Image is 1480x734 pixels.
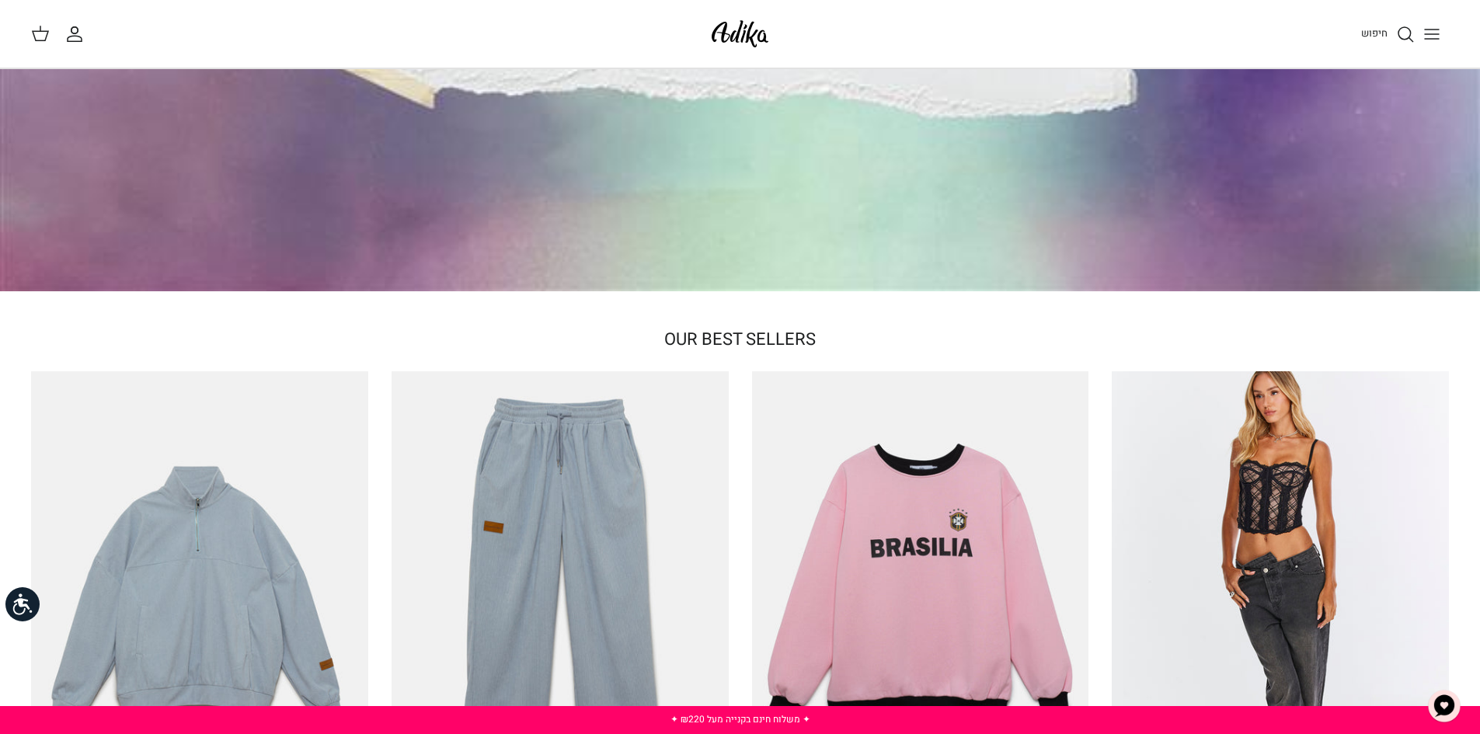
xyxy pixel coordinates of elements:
[1361,26,1388,40] span: חיפוש
[1421,683,1468,729] button: צ'אט
[1361,25,1415,43] a: חיפוש
[65,25,90,43] a: החשבון שלי
[664,327,816,352] a: OUR BEST SELLERS
[670,712,810,726] a: ✦ משלוח חינם בקנייה מעל ₪220 ✦
[707,16,773,52] img: Adika IL
[1415,17,1449,51] button: Toggle menu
